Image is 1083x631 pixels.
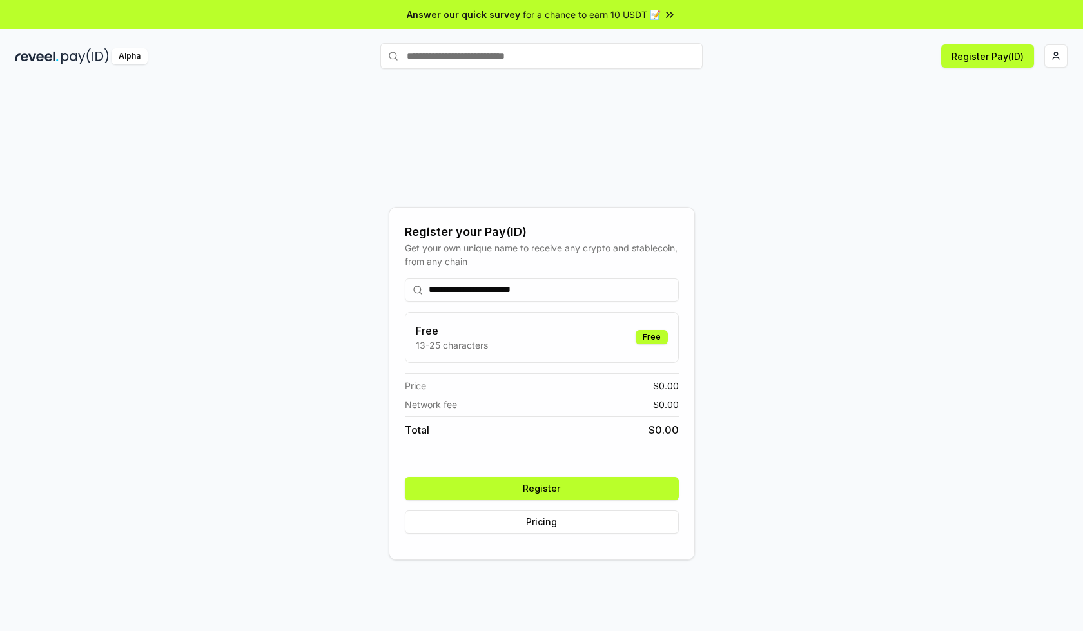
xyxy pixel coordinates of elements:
span: Network fee [405,398,457,411]
div: Alpha [112,48,148,64]
button: Register [405,477,679,500]
span: $ 0.00 [653,398,679,411]
h3: Free [416,323,488,338]
img: reveel_dark [15,48,59,64]
div: Free [636,330,668,344]
div: Get your own unique name to receive any crypto and stablecoin, from any chain [405,241,679,268]
img: pay_id [61,48,109,64]
div: Register your Pay(ID) [405,223,679,241]
span: Answer our quick survey [407,8,520,21]
span: Price [405,379,426,393]
button: Register Pay(ID) [941,44,1034,68]
span: $ 0.00 [653,379,679,393]
span: for a chance to earn 10 USDT 📝 [523,8,661,21]
span: $ 0.00 [649,422,679,438]
span: Total [405,422,429,438]
button: Pricing [405,510,679,534]
p: 13-25 characters [416,338,488,352]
